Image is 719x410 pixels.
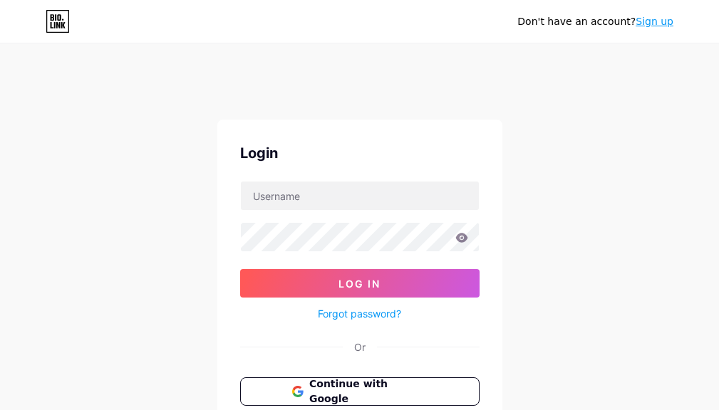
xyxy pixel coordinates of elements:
div: Login [240,142,480,164]
input: Username [241,182,479,210]
a: Sign up [636,16,673,27]
div: Don't have an account? [517,14,673,29]
span: Continue with Google [309,377,427,406]
button: Continue with Google [240,377,480,406]
span: Log In [338,278,381,290]
a: Forgot password? [318,306,401,321]
button: Log In [240,269,480,298]
div: Or [354,340,366,354]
